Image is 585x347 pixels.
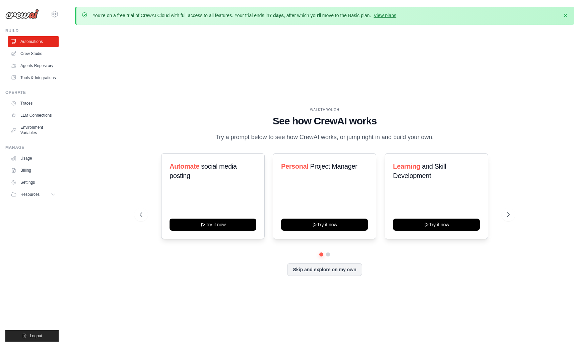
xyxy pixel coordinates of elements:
div: Operate [5,90,59,95]
p: Try a prompt below to see how CrewAI works, or jump right in and build your own. [212,132,437,142]
a: Traces [8,98,59,109]
span: Personal [281,163,308,170]
p: You're on a free trial of CrewAI Cloud with full access to all features. Your trial ends in , aft... [92,12,398,19]
h1: See how CrewAI works [140,115,510,127]
span: and Skill Development [393,163,446,179]
a: Tools & Integrations [8,72,59,83]
strong: 7 days [269,13,284,18]
button: Resources [8,189,59,200]
span: Resources [20,192,40,197]
a: View plans [374,13,396,18]
div: WALKTHROUGH [140,107,510,112]
span: Automate [170,163,199,170]
div: Manage [5,145,59,150]
button: Logout [5,330,59,342]
span: social media posting [170,163,237,179]
a: Automations [8,36,59,47]
button: Skip and explore on my own [287,263,362,276]
button: Try it now [170,219,256,231]
a: Environment Variables [8,122,59,138]
iframe: Chat Widget [551,315,585,347]
a: LLM Connections [8,110,59,121]
span: Learning [393,163,420,170]
a: Billing [8,165,59,176]
a: Agents Repository [8,60,59,71]
a: Crew Studio [8,48,59,59]
span: Project Manager [310,163,357,170]
button: Try it now [281,219,368,231]
span: Logout [30,333,42,339]
a: Usage [8,153,59,164]
img: Logo [5,9,39,19]
a: Settings [8,177,59,188]
button: Try it now [393,219,480,231]
div: Build [5,28,59,34]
